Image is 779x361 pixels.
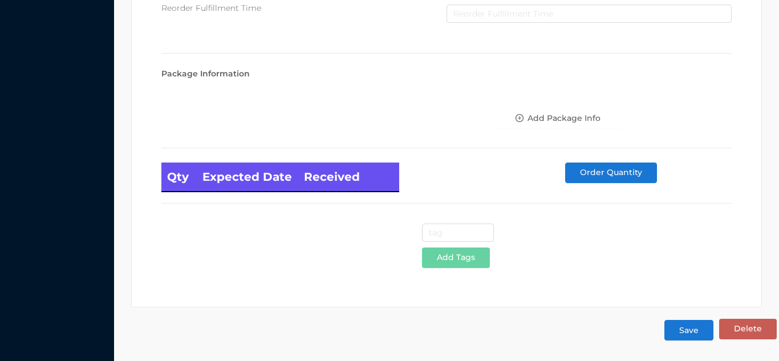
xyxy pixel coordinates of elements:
th: Expected Date [197,163,298,192]
button: Save [664,320,713,340]
button: icon: plus-circle-oAdd Package Info [494,108,622,129]
input: Reorder Fulfillment Time [447,5,732,23]
button: Delete [719,319,777,339]
button: Add Tags [422,248,490,268]
th: Qty [161,163,197,192]
th: Received [298,163,399,192]
button: Order Quantity [565,163,657,183]
div: Reorder Fulfillment Time [161,2,447,14]
input: tag [422,224,494,242]
div: Package Information [161,68,732,80]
